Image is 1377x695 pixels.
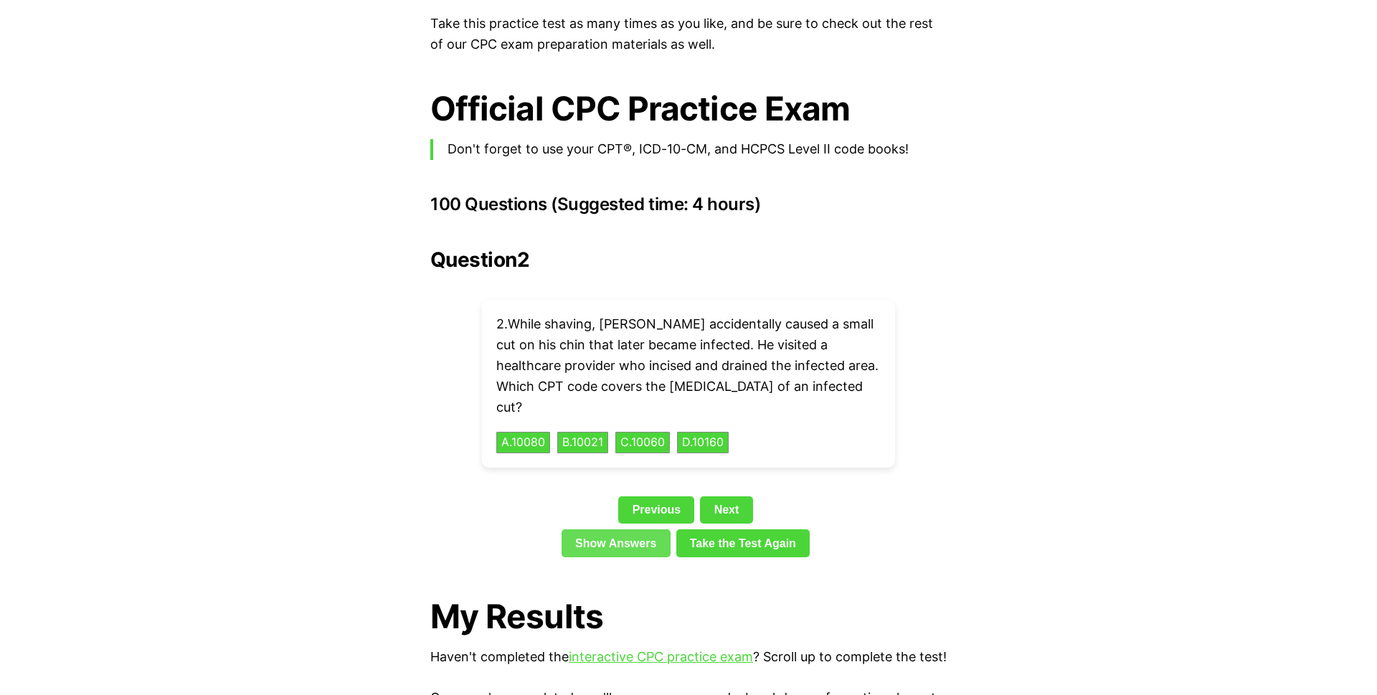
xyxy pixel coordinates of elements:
h3: 100 Questions (Suggested time: 4 hours) [430,194,947,214]
button: B.10021 [557,432,608,453]
button: D.10160 [677,432,729,453]
h1: Official CPC Practice Exam [430,90,947,128]
p: Haven't completed the ? Scroll up to complete the test! [430,647,947,668]
a: Previous [618,496,694,524]
a: interactive CPC practice exam [569,649,753,664]
p: 2 . While shaving, [PERSON_NAME] accidentally caused a small cut on his chin that later became in... [496,314,881,417]
a: Show Answers [562,529,671,557]
a: Take the Test Again [676,529,810,557]
h2: Question 2 [430,248,947,271]
a: Next [700,496,752,524]
blockquote: Don't forget to use your CPT®, ICD-10-CM, and HCPCS Level II code books! [430,139,947,160]
button: A.10080 [496,432,550,453]
h1: My Results [430,597,947,635]
p: Take this practice test as many times as you like, and be sure to check out the rest of our CPC e... [430,14,947,55]
button: C.10060 [615,432,670,453]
